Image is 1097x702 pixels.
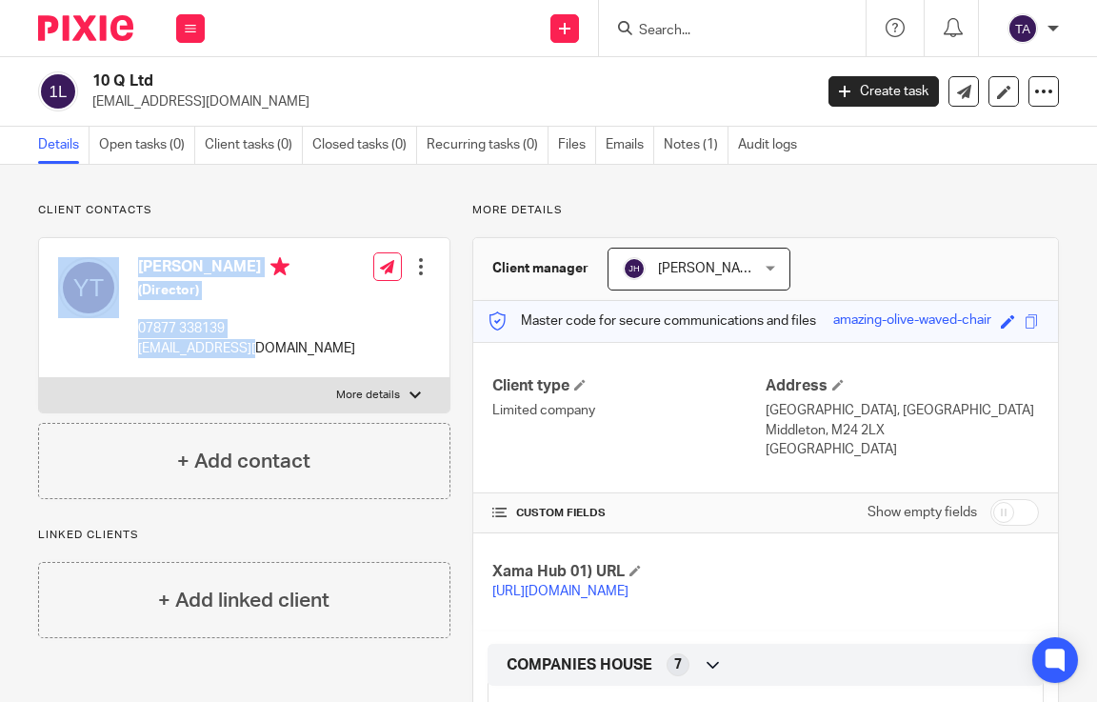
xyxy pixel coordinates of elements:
p: More details [336,388,400,403]
h2: 10 Q Ltd [92,71,658,91]
h4: + Add linked client [158,586,329,615]
a: Create task [828,76,939,107]
img: svg%3E [38,71,78,111]
div: amazing-olive-waved-chair [833,311,991,332]
a: Closed tasks (0) [312,127,417,164]
img: svg%3E [623,257,646,280]
a: Details [38,127,90,164]
img: svg%3E [1007,13,1038,44]
p: [GEOGRAPHIC_DATA], [GEOGRAPHIC_DATA] [766,401,1039,420]
p: Linked clients [38,528,450,543]
h4: [PERSON_NAME] [138,257,355,281]
p: More details [472,203,1059,218]
p: Client contacts [38,203,450,218]
h4: + Add contact [177,447,310,476]
p: [GEOGRAPHIC_DATA] [766,440,1039,459]
p: Middleton, M24 2LX [766,421,1039,440]
h4: Address [766,376,1039,396]
input: Search [637,23,808,40]
a: Audit logs [738,127,807,164]
img: Pixie [38,15,133,41]
a: Files [558,127,596,164]
span: 7 [674,655,682,674]
a: Client tasks (0) [205,127,303,164]
a: Emails [606,127,654,164]
i: Primary [270,257,289,276]
p: [EMAIL_ADDRESS][DOMAIN_NAME] [138,339,355,358]
p: [EMAIL_ADDRESS][DOMAIN_NAME] [92,92,800,111]
p: Master code for secure communications and files [488,311,816,331]
p: Limited company [492,401,766,420]
span: [PERSON_NAME] [658,262,763,275]
img: svg%3E [58,257,119,318]
a: Open tasks (0) [99,127,195,164]
label: Show empty fields [868,503,977,522]
span: COMPANIES HOUSE [507,655,652,675]
a: Notes (1) [664,127,728,164]
p: 07877 338139 [138,319,355,338]
a: Recurring tasks (0) [427,127,548,164]
h4: Xama Hub 01) URL [492,562,766,582]
h4: CUSTOM FIELDS [492,506,766,521]
h5: (Director) [138,281,355,300]
a: [URL][DOMAIN_NAME] [492,585,628,598]
h3: Client manager [492,259,588,278]
h4: Client type [492,376,766,396]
